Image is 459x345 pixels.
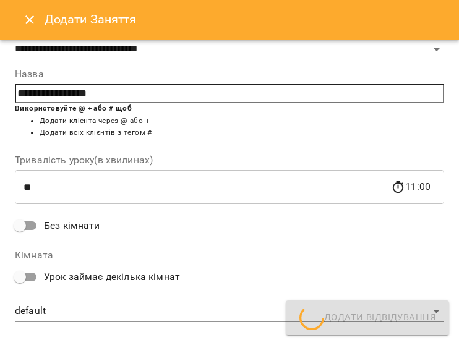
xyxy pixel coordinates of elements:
[15,69,444,79] label: Назва
[15,250,444,260] label: Кімната
[44,218,100,233] span: Без кімнати
[45,10,444,29] h6: Додати Заняття
[40,115,444,127] li: Додати клієнта через @ або +
[15,155,444,165] label: Тривалість уроку(в хвилинах)
[44,270,180,284] span: Урок займає декілька кімнат
[15,104,132,113] b: Використовуйте @ + або # щоб
[15,5,45,35] button: Close
[40,127,444,139] li: Додати всіх клієнтів з тегом #
[15,302,444,322] div: default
